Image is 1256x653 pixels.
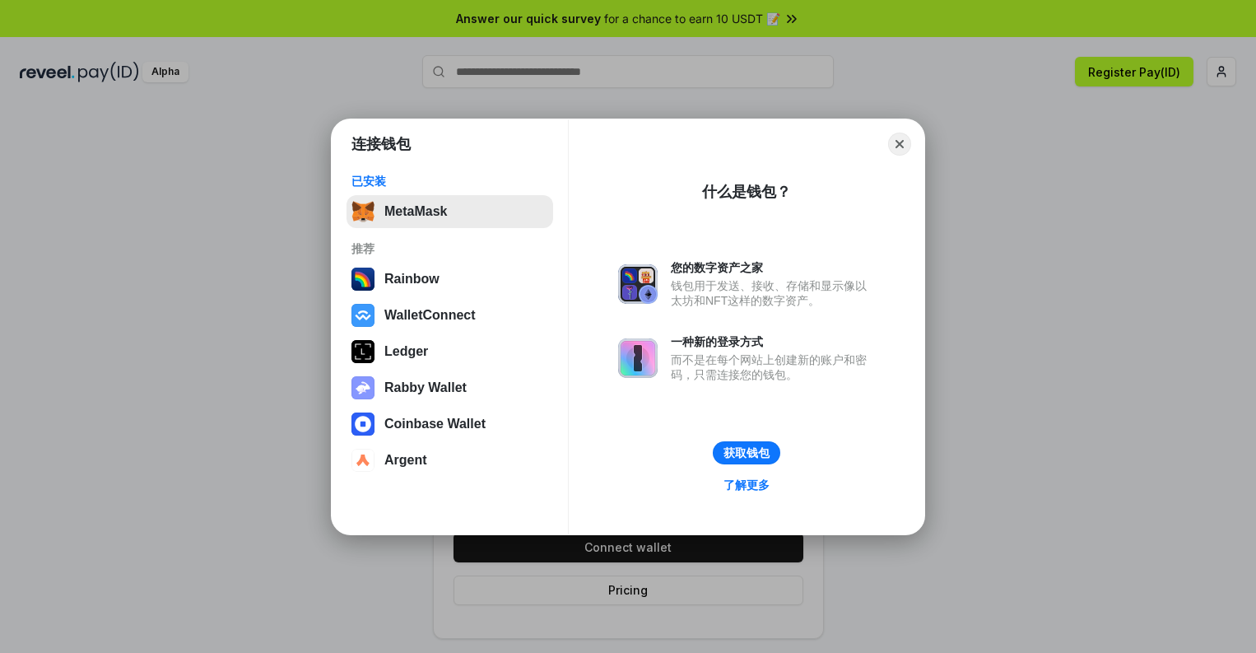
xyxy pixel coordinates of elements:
img: svg+xml,%3Csvg%20xmlns%3D%22http%3A%2F%2Fwww.w3.org%2F2000%2Fsvg%22%20fill%3D%22none%22%20viewBox... [618,264,658,304]
div: 已安装 [351,174,548,189]
button: 获取钱包 [713,441,780,464]
img: svg+xml,%3Csvg%20xmlns%3D%22http%3A%2F%2Fwww.w3.org%2F2000%2Fsvg%22%20width%3D%2228%22%20height%3... [351,340,374,363]
div: Argent [384,453,427,468]
div: 了解更多 [723,478,770,492]
button: Close [888,133,911,156]
button: Rainbow [347,263,553,296]
button: Coinbase Wallet [347,408,553,441]
a: 了解更多 [714,474,779,496]
div: Rabby Wallet [384,380,467,395]
img: svg+xml,%3Csvg%20width%3D%2228%22%20height%3D%2228%22%20viewBox%3D%220%200%2028%2028%22%20fill%3D... [351,304,374,327]
div: 而不是在每个网站上创建新的账户和密码，只需连接您的钱包。 [671,352,875,382]
img: svg+xml,%3Csvg%20width%3D%2228%22%20height%3D%2228%22%20viewBox%3D%220%200%2028%2028%22%20fill%3D... [351,413,374,436]
div: MetaMask [384,204,447,219]
img: svg+xml,%3Csvg%20width%3D%22120%22%20height%3D%22120%22%20viewBox%3D%220%200%20120%20120%22%20fil... [351,268,374,291]
img: svg+xml,%3Csvg%20xmlns%3D%22http%3A%2F%2Fwww.w3.org%2F2000%2Fsvg%22%20fill%3D%22none%22%20viewBox... [618,338,658,378]
img: svg+xml,%3Csvg%20width%3D%2228%22%20height%3D%2228%22%20viewBox%3D%220%200%2028%2028%22%20fill%3D... [351,449,374,472]
div: 获取钱包 [723,445,770,460]
button: Argent [347,444,553,477]
button: Rabby Wallet [347,371,553,404]
h1: 连接钱包 [351,134,411,154]
div: WalletConnect [384,308,476,323]
div: 推荐 [351,241,548,256]
div: 一种新的登录方式 [671,334,875,349]
button: MetaMask [347,195,553,228]
div: Ledger [384,344,428,359]
div: Coinbase Wallet [384,417,486,431]
button: Ledger [347,335,553,368]
button: WalletConnect [347,299,553,332]
div: 您的数字资产之家 [671,260,875,275]
div: 钱包用于发送、接收、存储和显示像以太坊和NFT这样的数字资产。 [671,278,875,308]
div: Rainbow [384,272,440,287]
div: 什么是钱包？ [702,182,791,202]
img: svg+xml,%3Csvg%20fill%3D%22none%22%20height%3D%2233%22%20viewBox%3D%220%200%2035%2033%22%20width%... [351,200,374,223]
img: svg+xml,%3Csvg%20xmlns%3D%22http%3A%2F%2Fwww.w3.org%2F2000%2Fsvg%22%20fill%3D%22none%22%20viewBox... [351,376,374,399]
